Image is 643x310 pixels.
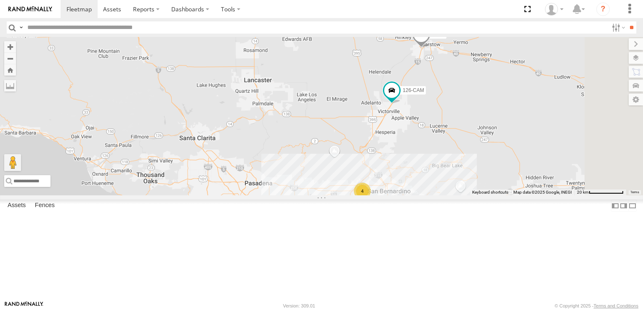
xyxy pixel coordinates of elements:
[577,190,589,194] span: 20 km
[4,41,16,53] button: Zoom in
[4,80,16,92] label: Measure
[555,303,638,308] div: © Copyright 2025 -
[472,189,508,195] button: Keyboard shortcuts
[611,200,619,212] label: Dock Summary Table to the Left
[629,94,643,105] label: Map Settings
[432,32,441,37] span: 184
[542,3,566,16] div: Heidi Drysdale
[4,64,16,76] button: Zoom Home
[574,189,626,195] button: Map Scale: 20 km per 79 pixels
[354,183,371,200] div: 4
[594,303,638,308] a: Terms and Conditions
[4,154,21,171] button: Drag Pegman onto the map to open Street View
[3,200,30,212] label: Assets
[5,302,43,310] a: Visit our Website
[283,303,315,308] div: Version: 309.01
[31,200,59,212] label: Fences
[608,21,627,34] label: Search Filter Options
[619,200,628,212] label: Dock Summary Table to the Right
[18,21,24,34] label: Search Query
[403,87,424,93] span: 126-CAM
[4,53,16,64] button: Zoom out
[596,3,610,16] i: ?
[513,190,572,194] span: Map data ©2025 Google, INEGI
[628,200,637,212] label: Hide Summary Table
[630,190,639,194] a: Terms (opens in new tab)
[8,6,52,12] img: rand-logo.svg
